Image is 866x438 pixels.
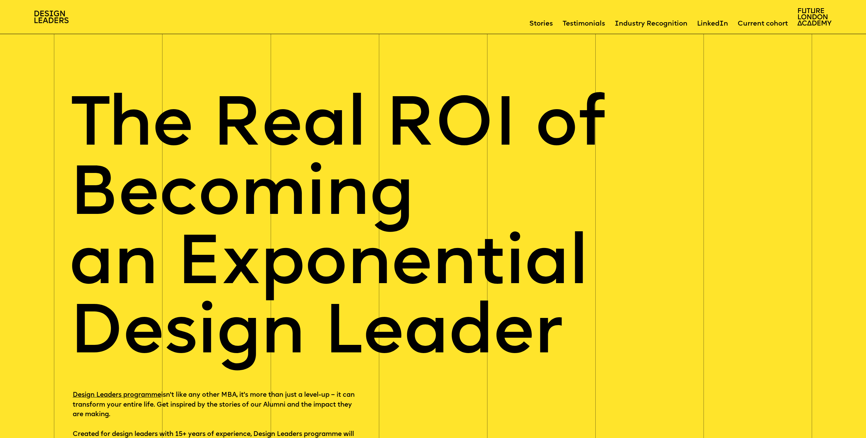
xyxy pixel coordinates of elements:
a: Industry Recognition [615,20,687,27]
h1: The Real ROI of Becoming an Exponential Design Leader [69,93,797,370]
a: Testimonials [563,20,605,27]
a: LinkedIn [697,20,728,27]
a: Design Leaders programme [73,392,161,398]
a: Stories [529,20,553,27]
a: Current cohort [738,20,788,27]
